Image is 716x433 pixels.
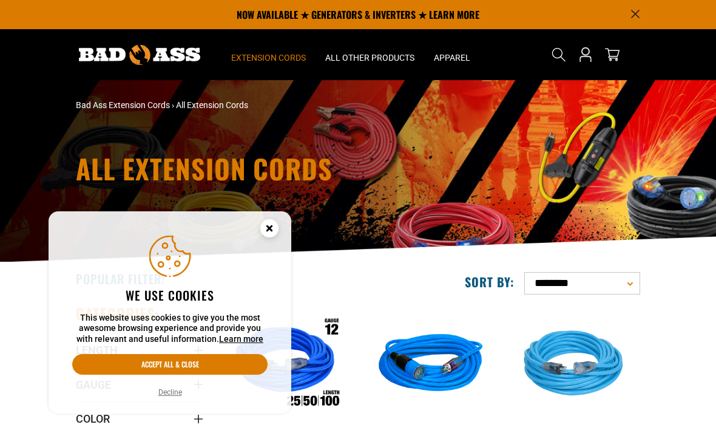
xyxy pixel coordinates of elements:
[434,52,470,63] span: Apparel
[176,100,248,110] span: All Extension Cords
[76,99,446,112] nav: breadcrumbs
[219,334,263,344] a: Learn more
[76,155,543,182] h1: All Extension Cords
[365,306,496,424] img: blue
[325,52,414,63] span: All Other Products
[231,52,306,63] span: Extension Cords
[72,313,268,345] p: This website uses cookies to give you the most awesome browsing experience and provide you with r...
[79,45,200,65] img: Bad Ass Extension Cords
[76,412,110,426] span: Color
[49,211,291,414] aside: Cookie Consent
[72,287,268,303] h2: We use cookies
[76,100,170,110] a: Bad Ass Extension Cords
[549,45,569,64] summary: Search
[155,386,186,398] button: Decline
[172,100,174,110] span: ›
[465,274,515,290] label: Sort by:
[511,306,642,424] img: Light Blue
[316,29,424,80] summary: All Other Products
[72,354,268,375] button: Accept all & close
[424,29,480,80] summary: Apparel
[221,29,316,80] summary: Extension Cords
